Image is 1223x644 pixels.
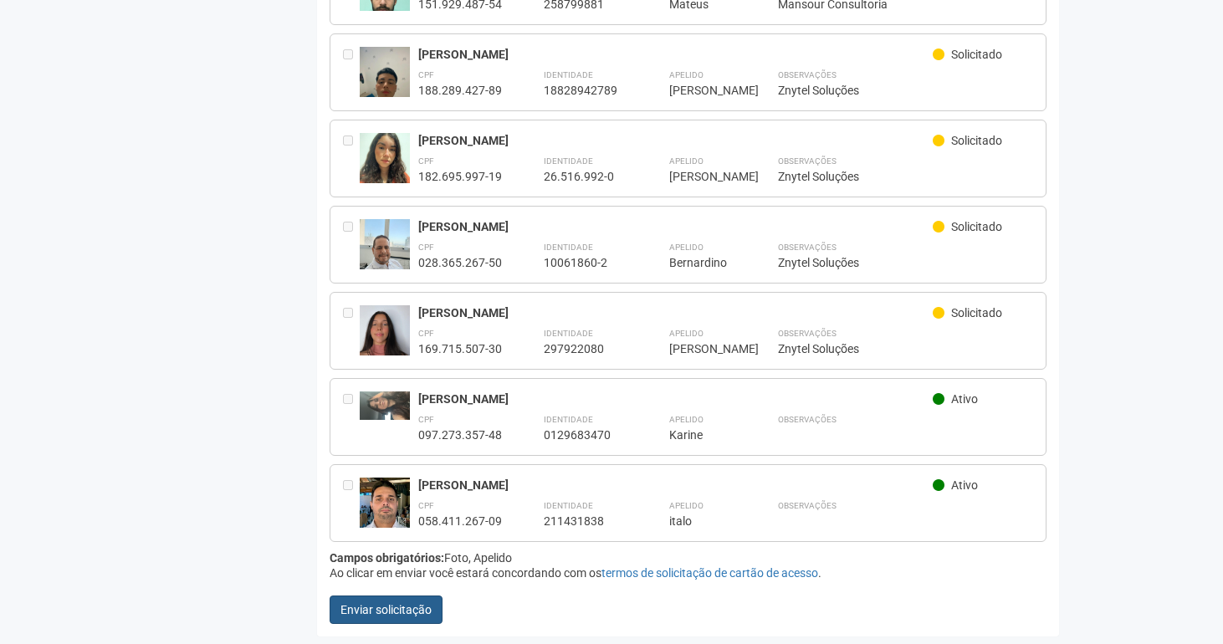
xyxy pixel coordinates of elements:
[343,478,360,529] div: Entre em contato com a Aministração para solicitar o cancelamento ou 2a via
[669,255,736,270] div: Bernardino
[360,305,410,376] img: user.jpg
[951,48,1002,61] span: Solicitado
[544,329,593,338] strong: Identidade
[544,83,627,98] div: 18828942789
[418,255,502,270] div: 028.365.267-50
[418,329,434,338] strong: CPF
[330,551,444,565] strong: Campos obrigatórios:
[544,169,627,184] div: 26.516.992-0
[951,478,978,492] span: Ativo
[778,169,1033,184] div: Znytel Soluções
[418,243,434,252] strong: CPF
[669,83,736,98] div: [PERSON_NAME]
[544,501,593,510] strong: Identidade
[669,169,736,184] div: [PERSON_NAME]
[951,392,978,406] span: Ativo
[778,83,1033,98] div: Znytel Soluções
[418,83,502,98] div: 188.289.427-89
[544,415,593,424] strong: Identidade
[778,156,837,166] strong: Observações
[951,220,1002,233] span: Solicitado
[418,501,434,510] strong: CPF
[418,169,502,184] div: 182.695.997-19
[343,133,360,184] div: Entre em contato com a Aministração para solicitar o cancelamento ou 2a via
[418,305,933,320] div: [PERSON_NAME]
[778,501,837,510] strong: Observações
[544,514,627,529] div: 211431838
[418,427,502,442] div: 097.273.357-48
[669,329,704,338] strong: Apelido
[951,134,1002,147] span: Solicitado
[330,565,1046,580] div: Ao clicar em enviar você estará concordando com os .
[418,133,933,148] div: [PERSON_NAME]
[418,514,502,529] div: 058.411.267-09
[343,219,360,270] div: Entre em contato com a Aministração para solicitar o cancelamento ou 2a via
[330,595,443,624] button: Enviar solicitação
[544,255,627,270] div: 10061860-2
[418,47,933,62] div: [PERSON_NAME]
[360,478,410,552] img: user.jpg
[778,415,837,424] strong: Observações
[360,219,410,286] img: user.jpg
[418,391,933,406] div: [PERSON_NAME]
[951,306,1002,319] span: Solicitado
[418,156,434,166] strong: CPF
[669,156,704,166] strong: Apelido
[778,243,837,252] strong: Observações
[343,391,360,442] div: Entre em contato com a Aministração para solicitar o cancelamento ou 2a via
[601,566,818,580] a: termos de solicitação de cartão de acesso
[778,329,837,338] strong: Observações
[669,427,736,442] div: Karine
[360,391,410,420] img: user.jpg
[669,514,736,529] div: italo
[343,305,360,356] div: Entre em contato com a Aministração para solicitar o cancelamento ou 2a via
[360,133,410,200] img: user.jpg
[544,243,593,252] strong: Identidade
[778,255,1033,270] div: Znytel Soluções
[418,219,933,234] div: [PERSON_NAME]
[544,70,593,79] strong: Identidade
[669,341,736,356] div: [PERSON_NAME]
[669,243,704,252] strong: Apelido
[418,415,434,424] strong: CPF
[669,415,704,424] strong: Apelido
[418,70,434,79] strong: CPF
[343,47,360,98] div: Entre em contato com a Aministração para solicitar o cancelamento ou 2a via
[418,341,502,356] div: 169.715.507-30
[418,478,933,493] div: [PERSON_NAME]
[778,341,1033,356] div: Znytel Soluções
[778,70,837,79] strong: Observações
[330,550,1046,565] div: Foto, Apelido
[669,501,704,510] strong: Apelido
[360,47,410,136] img: user.jpg
[544,156,593,166] strong: Identidade
[669,70,704,79] strong: Apelido
[544,427,627,442] div: 0129683470
[544,341,627,356] div: 297922080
